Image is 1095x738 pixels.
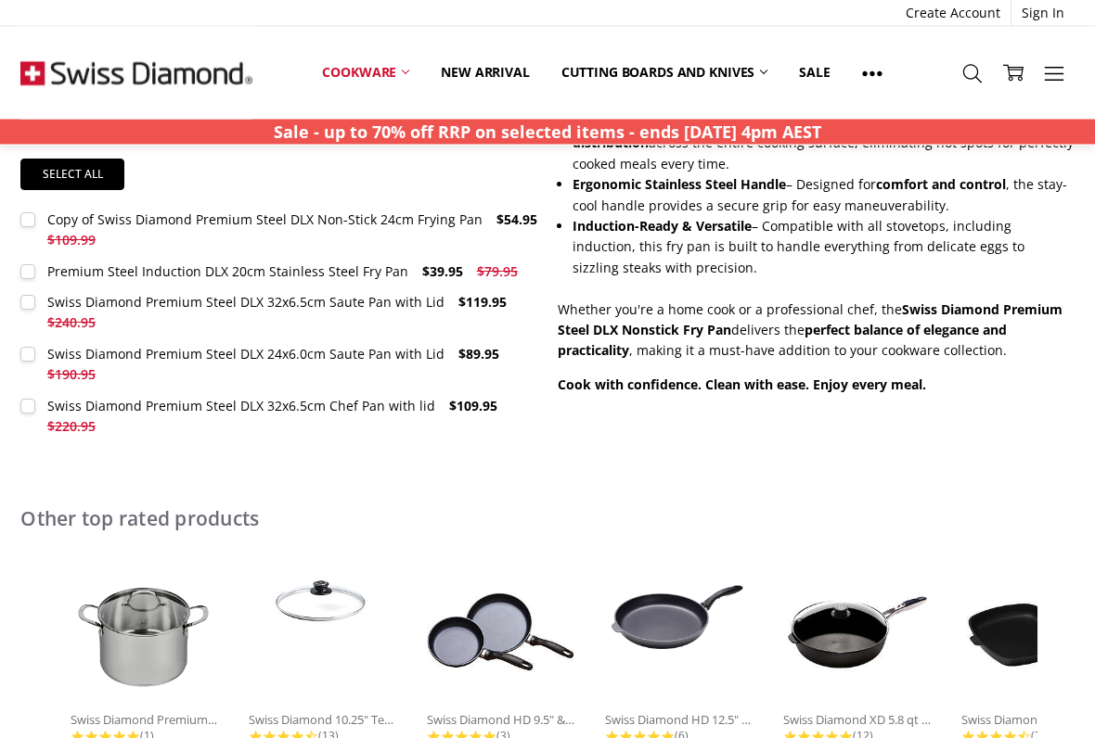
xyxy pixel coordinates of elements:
span: $190.95 [47,366,96,384]
strong: Swiss Diamond Premium Steel DLX Nonstick Fry Pan [558,301,1063,339]
p: Whether you're a home cook or a professional chef, the delivers the , making it a must-have addit... [558,300,1074,363]
strong: Cook with confidence. Clean with ease. Enjoy every meal. [558,376,926,394]
strong: Induction-Ready & Versatile [573,218,752,235]
a: Swiss Diamond 10.25" Tempered Glass... [249,559,397,729]
li: – Compatible with all stovetops, including induction, this fry pan is built to handle everything ... [573,217,1074,279]
a: Sale [783,52,845,93]
span: $240.95 [47,314,96,332]
a: Select all [20,159,124,191]
span: $39.95 [422,263,463,281]
strong: comfort and control [876,176,1006,194]
span: $54.95 [496,211,537,229]
span: $109.95 [449,398,497,415]
div: Swiss Diamond Premium Steel DLX 32x6.5cm Saute Pan with Lid [47,294,444,312]
span: $79.95 [477,263,518,281]
a: Swiss Diamond XD 5.8 qt Nonstick... [783,559,932,729]
div: Swiss Diamond Premium Steel DLX 7.6... [71,712,219,729]
img: Free Shipping On Every Order [20,27,252,120]
a: Swiss Diamond Premium Steel DLX 7.6... [71,559,219,729]
span: $89.95 [458,346,499,363]
div: Swiss Diamond 10.25" Tempered Glass... [249,712,397,729]
a: Cookware [306,52,425,93]
a: Swiss Diamond HD 9.5" & 11"... [427,559,575,729]
div: Swiss Diamond HD 12.5" Nonstick Fry... [605,712,754,729]
a: Cutting boards and knives [546,52,784,93]
div: Swiss Diamond Premium Steel DLX 32x6.5cm Chef Pan with lid [47,398,435,415]
strong: Ergonomic Stainless Steel Handle [573,176,786,194]
li: – Designed for , the stay-cool handle provides a secure grip for easy maneuverability. [573,175,1074,217]
span: $119.95 [458,294,507,312]
div: Premium Steel Induction DLX 20cm Stainless Steel Fry Pan [47,263,408,281]
strong: Sale - up to 70% off RRP on selected items - ends [DATE] 4pm AEST [274,121,821,143]
div: Copy of Swiss Diamond Premium Steel DLX Non-Stick 24cm Frying Pan [47,211,483,229]
div: Swiss Diamond HD 9.5" & 11"... [427,712,575,729]
a: Show All [846,52,898,94]
h2: Other top rated products [20,511,1074,528]
div: Swiss Diamond XD 5.8 qt Nonstick... [783,712,932,729]
span: $220.95 [47,418,96,436]
a: Swiss Diamond HD 12.5" Nonstick Fry... [605,559,754,729]
a: New arrival [425,52,545,93]
div: Swiss Diamond Premium Steel DLX 24x6.0cm Saute Pan with Lid [47,346,444,363]
span: $109.99 [47,232,96,249]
